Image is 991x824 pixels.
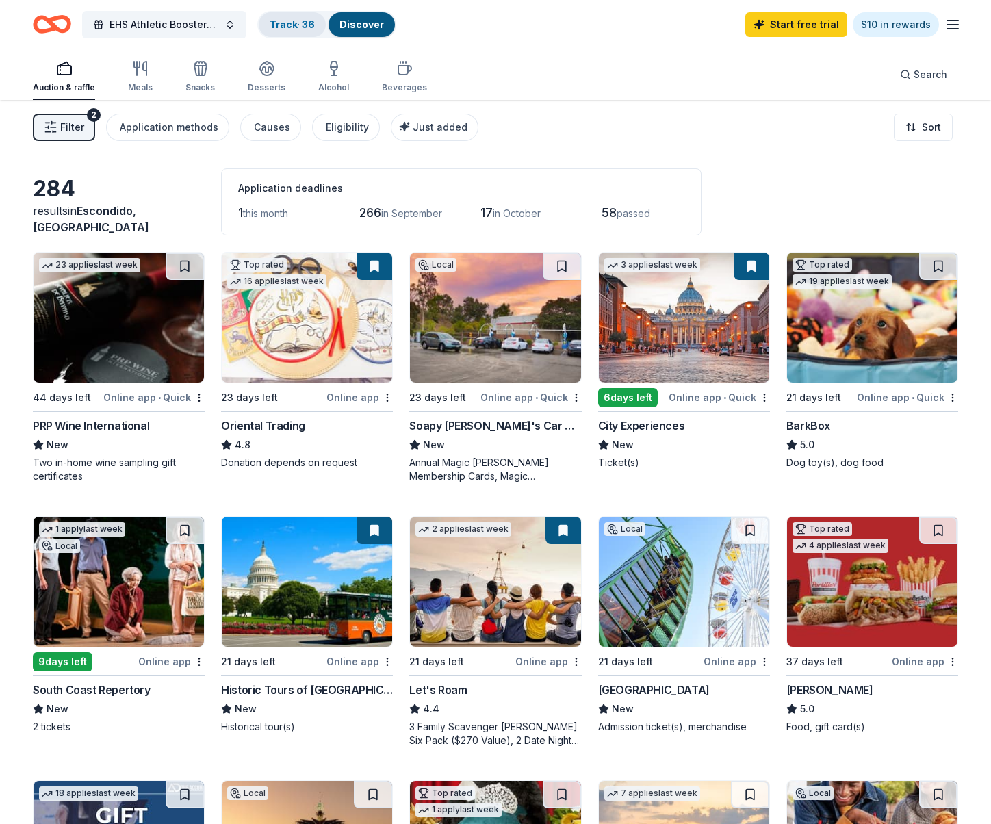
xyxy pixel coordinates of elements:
[786,720,958,734] div: Food, gift card(s)
[128,82,153,93] div: Meals
[914,66,947,83] span: Search
[238,180,684,196] div: Application deadlines
[409,456,581,483] div: Annual Magic [PERSON_NAME] Membership Cards, Magic [PERSON_NAME] Wash Cards
[535,392,538,403] span: •
[318,82,349,93] div: Alcohol
[515,653,582,670] div: Online app
[787,253,957,383] img: Image for BarkBox
[221,417,305,434] div: Oriental Trading
[221,389,278,406] div: 23 days left
[745,12,847,37] a: Start free trial
[912,392,914,403] span: •
[33,204,149,234] span: in
[409,720,581,747] div: 3 Family Scavenger [PERSON_NAME] Six Pack ($270 Value), 2 Date Night Scavenger [PERSON_NAME] Two ...
[382,82,427,93] div: Beverages
[221,682,393,698] div: Historic Tours of [GEOGRAPHIC_DATA]
[786,389,841,406] div: 21 days left
[33,652,92,671] div: 9 days left
[221,654,276,670] div: 21 days left
[33,175,205,203] div: 284
[227,786,268,800] div: Local
[410,253,580,383] img: Image for Soapy Joe's Car Wash
[853,12,939,37] a: $10 in rewards
[238,205,243,220] span: 1
[598,516,770,734] a: Image for Pacific ParkLocal21 days leftOnline app[GEOGRAPHIC_DATA]NewAdmission ticket(s), merchan...
[382,55,427,100] button: Beverages
[786,456,958,469] div: Dog toy(s), dog food
[221,720,393,734] div: Historical tour(s)
[257,11,396,38] button: Track· 36Discover
[33,682,151,698] div: South Coast Repertory
[222,517,392,647] img: Image for Historic Tours of America
[786,682,873,698] div: [PERSON_NAME]
[103,389,205,406] div: Online app Quick
[381,207,442,219] span: in September
[889,61,958,88] button: Search
[235,437,250,453] span: 4.8
[221,516,393,734] a: Image for Historic Tours of America21 days leftOnline appHistoric Tours of [GEOGRAPHIC_DATA]NewHi...
[604,258,700,272] div: 3 applies last week
[892,653,958,670] div: Online app
[240,114,301,141] button: Causes
[391,114,478,141] button: Just added
[704,653,770,670] div: Online app
[415,258,456,272] div: Local
[602,205,617,220] span: 58
[326,389,393,406] div: Online app
[33,389,91,406] div: 44 days left
[793,274,892,289] div: 19 applies last week
[128,55,153,100] button: Meals
[222,253,392,383] img: Image for Oriental Trading
[409,682,467,698] div: Let's Roam
[793,258,852,272] div: Top rated
[598,654,653,670] div: 21 days left
[39,522,125,537] div: 1 apply last week
[326,653,393,670] div: Online app
[120,119,218,136] div: Application methods
[221,456,393,469] div: Donation depends on request
[359,205,381,220] span: 266
[786,252,958,469] a: Image for BarkBoxTop rated19 applieslast week21 days leftOnline app•QuickBarkBox5.0Dog toy(s), do...
[723,392,726,403] span: •
[34,517,204,647] img: Image for South Coast Repertory
[409,252,581,483] a: Image for Soapy Joe's Car WashLocal23 days leftOnline app•QuickSoapy [PERSON_NAME]'s Car WashNewA...
[235,701,257,717] span: New
[793,522,852,536] div: Top rated
[47,701,68,717] span: New
[318,55,349,100] button: Alcohol
[480,389,582,406] div: Online app Quick
[410,517,580,647] img: Image for Let's Roam
[800,701,814,717] span: 5.0
[33,203,205,235] div: results
[33,114,95,141] button: Filter2
[604,522,645,536] div: Local
[270,18,315,30] a: Track· 36
[158,392,161,403] span: •
[33,204,149,234] span: Escondido, [GEOGRAPHIC_DATA]
[227,274,326,289] div: 16 applies last week
[598,252,770,469] a: Image for City Experiences3 applieslast week6days leftOnline app•QuickCity ExperiencesNewTicket(s)
[604,786,700,801] div: 7 applies last week
[39,539,80,553] div: Local
[33,55,95,100] button: Auction & raffle
[248,55,285,100] button: Desserts
[409,516,581,747] a: Image for Let's Roam2 applieslast week21 days leftOnline appLet's Roam4.43 Family Scavenger [PERS...
[669,389,770,406] div: Online app Quick
[33,720,205,734] div: 2 tickets
[82,11,246,38] button: EHS Athletic Boosters Bingo Night!
[599,253,769,383] img: Image for City Experiences
[423,437,445,453] span: New
[493,207,541,219] span: in October
[60,119,84,136] span: Filter
[185,55,215,100] button: Snacks
[227,258,287,272] div: Top rated
[34,253,204,383] img: Image for PRP Wine International
[138,653,205,670] div: Online app
[612,437,634,453] span: New
[33,516,205,734] a: Image for South Coast Repertory1 applylast weekLocal9days leftOnline appSouth Coast RepertoryNew2...
[39,258,140,272] div: 23 applies last week
[598,417,685,434] div: City Experiences
[786,417,830,434] div: BarkBox
[415,803,502,817] div: 1 apply last week
[33,82,95,93] div: Auction & raffle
